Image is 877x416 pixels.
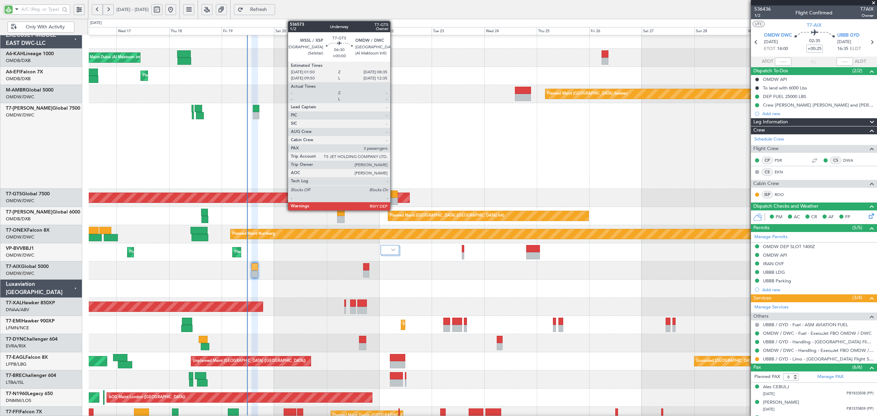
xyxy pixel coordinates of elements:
a: OMDW/DWC [6,234,34,240]
a: T7-[PERSON_NAME]Global 6000 [6,210,80,215]
span: [DATE] - [DATE] [116,7,149,13]
div: UBBB Parking [763,278,791,284]
span: Cabin Crew [753,180,779,188]
a: T7-FFIFalcon 7X [6,409,42,414]
div: Add new [762,287,874,293]
span: Pax [753,364,761,371]
a: DNAA/ABV [6,307,29,313]
span: T7-GTS [6,192,22,196]
span: M-AMBR [6,88,26,93]
a: OMDW/DWC [6,112,34,118]
a: EKN [775,169,790,175]
span: T7-AIX [6,264,21,269]
a: OMDW / DWC - Handling - ExecuJet FBO OMDW / DWC [763,347,874,353]
span: Owner [860,13,874,19]
a: PSR [775,157,790,163]
div: To land with 6000 Lbs [763,85,807,91]
span: VP-BVV [6,246,23,251]
a: Manage Permits [754,234,788,241]
span: 02:35 [809,38,820,45]
div: Fri 26 [589,27,642,35]
span: T7-EMI [6,319,22,323]
span: T7-[PERSON_NAME] [6,106,52,111]
div: AOG Maint London ([GEOGRAPHIC_DATA]) [109,392,185,403]
button: Only With Activity [8,22,74,33]
span: T7AIX [860,5,874,13]
div: [PERSON_NAME] [763,399,799,406]
span: ALDT [855,58,866,65]
div: Ales CEBULJ [763,384,789,391]
a: T7-ONEXFalcon 8X [6,228,50,233]
a: Manage PAX [817,374,843,380]
span: Leg Information [753,118,788,126]
a: Manage Services [754,304,789,311]
a: T7-EMIHawker 900XP [6,319,55,323]
img: arrow-gray.svg [391,248,395,251]
span: 16:35 [837,46,848,52]
span: Only With Activity [18,25,72,29]
a: OMDW/DWC [6,270,34,277]
div: Crew [PERSON_NAME] [PERSON_NAME] and [PERSON_NAME] [763,102,874,108]
span: T7-AIX [807,22,822,29]
span: PM [776,214,782,221]
div: Planned Maint [GEOGRAPHIC_DATA] [403,320,468,330]
a: LTBA/ISL [6,379,24,386]
div: Planned Maint [GEOGRAPHIC_DATA] ([GEOGRAPHIC_DATA] Intl) [390,211,504,221]
a: T7-XALHawker 850XP [6,301,55,305]
a: LFPB/LBG [6,361,26,367]
span: OMDW DWC [764,32,792,39]
div: Wed 17 [116,27,169,35]
a: T7-EAGLFalcon 8X [6,355,48,360]
div: UBBB LDG [763,269,785,275]
span: PB1570859 (PP) [847,406,874,412]
span: AF [828,214,834,221]
span: Services [753,294,771,302]
div: Flight Confirmed [795,9,832,16]
span: UBBB GYD [837,32,860,39]
div: Mon 29 [747,27,799,35]
a: ROO [775,192,790,198]
a: T7-AIXGlobal 5000 [6,264,49,269]
div: Mon 22 [379,27,432,35]
div: CP [762,157,773,164]
div: Tue 23 [432,27,484,35]
span: ELDT [850,46,861,52]
a: OMDW / DWC - Fuel - ExecuJet FBO OMDW / DWC [763,330,872,336]
span: ETOT [764,46,775,52]
a: OMDW/DWC [6,94,34,100]
span: 1/2 [754,13,771,19]
a: OMDW/DWC [6,198,34,204]
a: T7-BREChallenger 604 [6,373,56,378]
div: OMDW API [763,252,787,258]
a: T7-[PERSON_NAME]Global 7500 [6,106,80,111]
a: UBBB / GYD - Handling - [GEOGRAPHIC_DATA] Flight Support [763,339,874,345]
span: T7-N1960 [6,391,27,396]
div: Planned Maint [GEOGRAPHIC_DATA] ([GEOGRAPHIC_DATA]) [143,71,250,81]
div: [DATE] [90,20,102,26]
div: Sat 20 [274,27,326,35]
a: OMDB/DXB [6,58,30,64]
div: OMDW API [763,76,787,82]
span: 536436 [754,5,771,13]
span: (2/2) [852,67,862,74]
span: T7-EAGL [6,355,25,360]
span: Refresh [245,7,273,12]
span: (6/6) [852,364,862,371]
span: Others [753,313,768,320]
a: VP-BVVBBJ1 [6,246,34,251]
label: Planned PAX [754,374,780,380]
a: DWA [843,157,859,163]
div: Thu 18 [169,27,222,35]
div: Planned Maint Dubai (Al Maktoum Intl) [129,247,197,257]
span: Dispatch Checks and Weather [753,203,818,210]
div: OMDW DEP SLOT 1400Z [763,244,815,249]
span: [DATE] [763,391,775,396]
span: ATOT [762,58,773,65]
span: [DATE] [837,39,851,46]
div: DEP FUEL 25000 LBS [763,94,806,99]
a: Schedule Crew [754,136,784,143]
span: T7-DYN [6,337,23,342]
span: [DATE] [763,407,775,412]
div: Sun 21 [327,27,379,35]
span: T7-BRE [6,373,22,378]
